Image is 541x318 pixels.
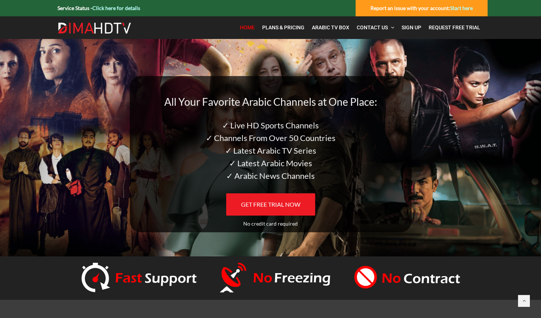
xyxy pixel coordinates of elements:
strong: Service Status - [57,5,140,11]
a: Back to top [518,295,530,307]
a: Arabic TV Box [308,20,353,35]
span: No credit card required [243,220,298,227]
a: Click here for details [92,5,140,11]
span: All Your Favorite Arabic Channels at One Place: [164,95,377,108]
span: GET FREE TRIAL NOW [241,201,300,208]
span: Plans & Pricing [262,24,304,30]
span: ✓ Latest Arabic TV Series [225,145,316,155]
span: Request Free Trial [429,24,480,30]
a: Start here [450,5,473,11]
span: ✓ Live HD Sports Channels [222,120,319,130]
span: Home [240,24,255,30]
img: Dima HDTV [57,22,132,34]
a: GET FREE TRIAL NOW [226,193,315,216]
span: Arabic TV Box [312,24,349,30]
span: ✓ Latest Arabic Movies [229,158,312,168]
span: Contact Us [357,24,388,30]
a: Sign Up [398,20,425,35]
a: Request Free Trial [425,20,484,35]
span: ✓ Channels From Over 50 Countries [206,133,336,143]
a: Contact Us [353,20,398,35]
span: ✓ Arabic News Channels [226,171,315,181]
span: Sign Up [402,24,421,30]
strong: Report an issue with your account: [370,5,473,11]
a: Home [236,20,258,35]
a: Plans & Pricing [258,20,308,35]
